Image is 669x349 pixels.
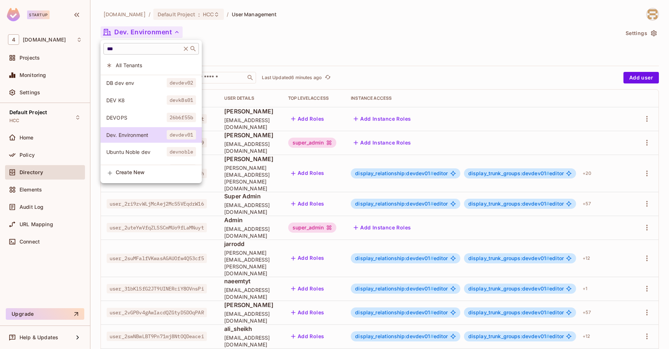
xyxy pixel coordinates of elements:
[101,161,202,177] div: Show only users with a role in this tenant: VOIPDEV
[106,97,167,104] span: DEV K8
[106,132,167,138] span: Dev. Environment
[106,114,167,121] span: DEVOPS
[101,127,202,143] div: Show only users with a role in this tenant: Dev. Environment
[106,148,167,155] span: Ubuntu Noble dev
[101,75,202,91] div: Show only users with a role in this tenant: DB dev env
[101,92,202,108] div: Show only users with a role in this tenant: DEV K8
[167,130,196,139] span: devdev01
[170,164,196,174] span: voipdev
[116,62,196,69] span: All Tenants
[101,144,202,160] div: Show only users with a role in this tenant: Ubuntu Noble dev
[106,79,167,86] span: DB dev env
[167,95,196,105] span: devk8s01
[167,147,196,156] span: devnoble
[101,110,202,125] div: Show only users with a role in this tenant: DEVOPS
[167,113,196,122] span: 26b6f55b
[167,78,196,87] span: devdev02
[116,169,196,175] span: Create New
